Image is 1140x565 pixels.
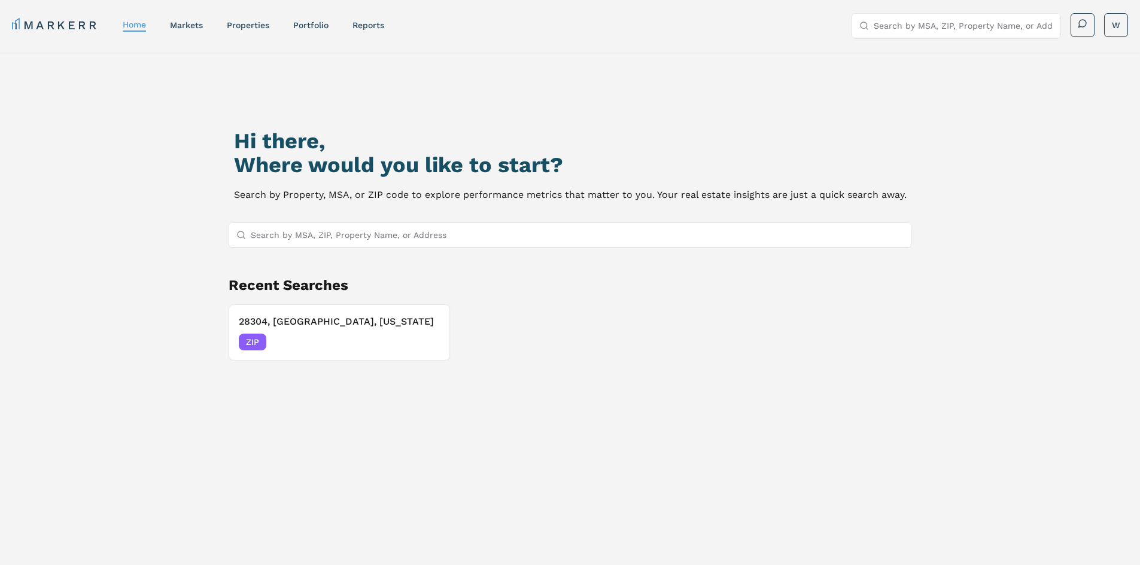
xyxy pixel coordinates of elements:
a: home [123,20,146,29]
a: MARKERR [12,17,99,33]
h2: Recent Searches [229,276,912,295]
a: reports [352,20,384,30]
a: Portfolio [293,20,329,30]
button: W [1104,13,1128,37]
p: Search by Property, MSA, or ZIP code to explore performance metrics that matter to you. Your real... [234,187,907,203]
span: W [1112,19,1120,31]
h2: Where would you like to start? [234,153,907,177]
a: properties [227,20,269,30]
h1: Hi there, [234,129,907,153]
span: [DATE] [413,336,440,348]
a: markets [170,20,203,30]
h3: 28304, [GEOGRAPHIC_DATA], [US_STATE] [239,314,440,329]
input: Search by MSA, ZIP, Property Name, or Address [251,223,904,247]
span: ZIP [239,334,266,350]
input: Search by MSA, ZIP, Property Name, or Address [874,14,1053,38]
button: Remove 28304, Fayetteville, North Carolina28304, [GEOGRAPHIC_DATA], [US_STATE]ZIP[DATE] [229,304,450,361]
